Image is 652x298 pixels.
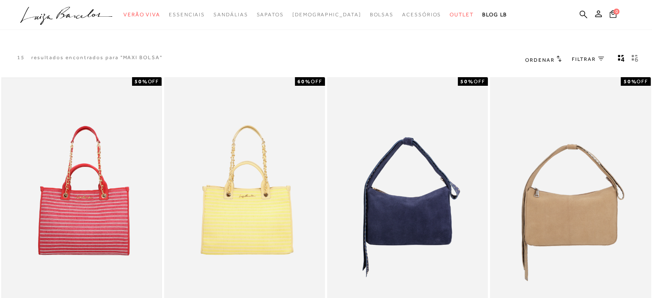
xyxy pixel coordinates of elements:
[607,9,619,21] button: 0
[123,12,160,18] span: Verão Viva
[292,12,361,18] span: [DEMOGRAPHIC_DATA]
[256,7,283,23] a: categoryNavScreenReaderText
[135,78,148,84] strong: 50%
[17,54,25,61] p: 15
[482,12,507,18] span: BLOG LB
[169,7,205,23] a: categoryNavScreenReaderText
[613,9,619,15] span: 0
[637,78,648,84] span: OFF
[402,7,441,23] a: categoryNavScreenReaderText
[213,7,248,23] a: categoryNavScreenReaderText
[370,12,394,18] span: Bolsas
[460,78,474,84] strong: 50%
[370,7,394,23] a: categoryNavScreenReaderText
[213,12,248,18] span: Sandálias
[450,12,474,18] span: Outlet
[450,7,474,23] a: categoryNavScreenReaderText
[123,7,160,23] a: categoryNavScreenReaderText
[474,78,485,84] span: OFF
[292,7,361,23] a: noSubCategoriesText
[311,78,322,84] span: OFF
[31,54,162,61] : resultados encontrados para "MAXI BOLSA"
[629,54,641,65] button: gridText6Desc
[572,56,596,63] span: FILTRAR
[256,12,283,18] span: Sapatos
[482,7,507,23] a: BLOG LB
[169,12,205,18] span: Essenciais
[623,78,637,84] strong: 50%
[402,12,441,18] span: Acessórios
[297,78,311,84] strong: 60%
[525,57,554,63] span: Ordenar
[615,54,627,65] button: Mostrar 4 produtos por linha
[147,78,159,84] span: OFF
